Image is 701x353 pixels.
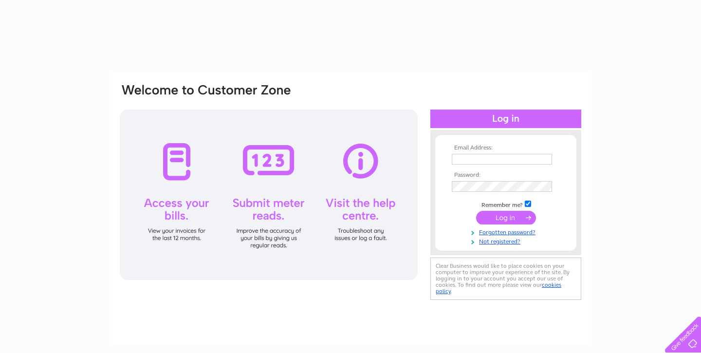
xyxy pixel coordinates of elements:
td: Remember me? [449,199,562,209]
a: Not registered? [452,236,562,245]
div: Clear Business would like to place cookies on your computer to improve your experience of the sit... [430,258,581,300]
th: Password: [449,172,562,179]
input: Submit [476,211,536,224]
th: Email Address: [449,145,562,151]
a: Forgotten password? [452,227,562,236]
a: cookies policy [436,281,561,295]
